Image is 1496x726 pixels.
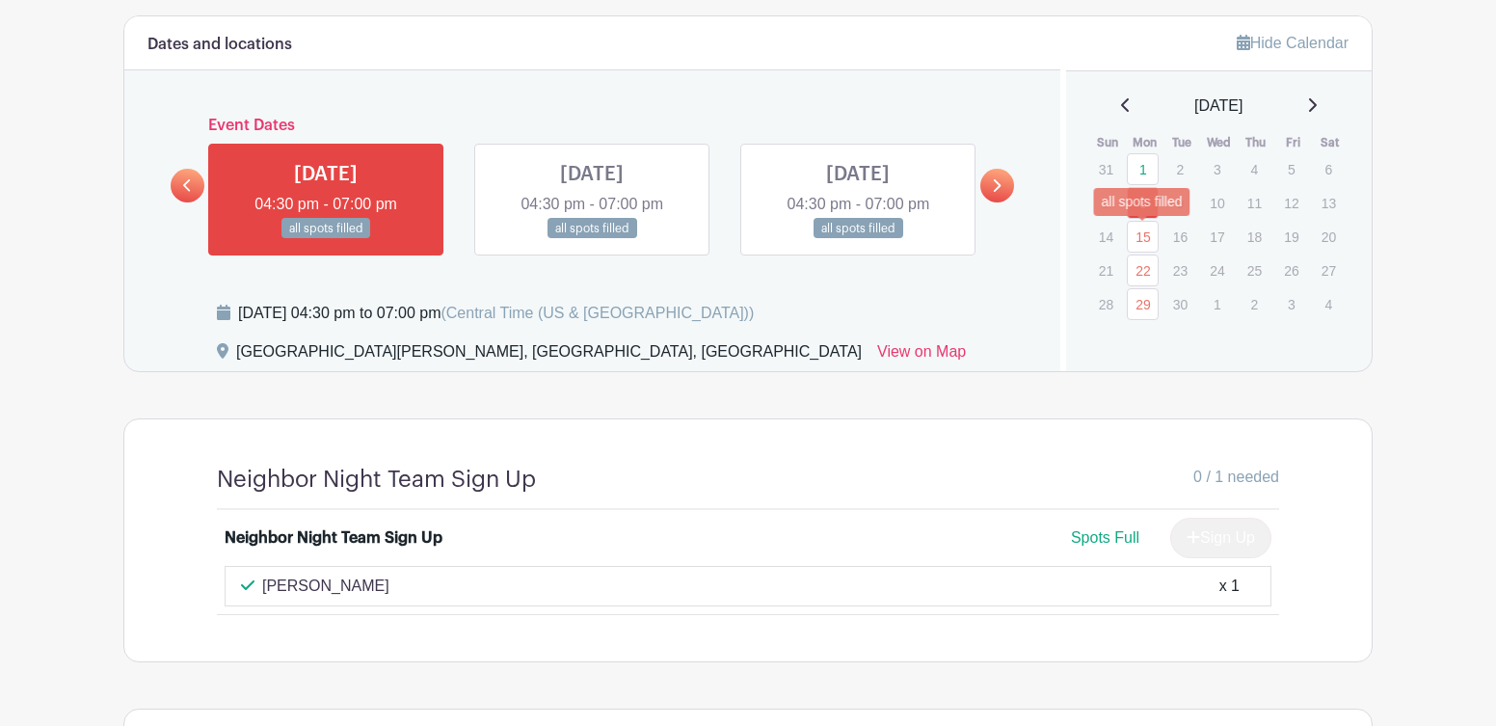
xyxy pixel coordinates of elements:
div: all spots filled [1094,188,1190,216]
div: [GEOGRAPHIC_DATA][PERSON_NAME], [GEOGRAPHIC_DATA], [GEOGRAPHIC_DATA] [236,340,862,371]
a: 1 [1127,153,1159,185]
p: 1 [1201,289,1233,319]
h4: Neighbor Night Team Sign Up [217,466,536,494]
p: 23 [1164,255,1196,285]
p: 5 [1275,154,1307,184]
p: 14 [1090,222,1122,252]
span: Spots Full [1071,529,1139,546]
p: 27 [1313,255,1345,285]
p: 26 [1275,255,1307,285]
p: 11 [1239,188,1270,218]
p: 21 [1090,255,1122,285]
span: [DATE] [1194,94,1242,118]
p: 20 [1313,222,1345,252]
p: 4 [1313,289,1345,319]
p: 6 [1313,154,1345,184]
div: [DATE] 04:30 pm to 07:00 pm [238,302,754,325]
p: 16 [1164,222,1196,252]
p: 24 [1201,255,1233,285]
p: 4 [1239,154,1270,184]
div: x 1 [1219,575,1240,598]
th: Sun [1089,133,1127,152]
th: Sat [1312,133,1349,152]
th: Mon [1126,133,1163,152]
p: 31 [1090,154,1122,184]
a: View on Map [877,340,966,371]
p: 18 [1239,222,1270,252]
span: 0 / 1 needed [1193,466,1279,489]
p: 12 [1275,188,1307,218]
p: 3 [1201,154,1233,184]
span: (Central Time (US & [GEOGRAPHIC_DATA])) [441,305,754,321]
a: 15 [1127,221,1159,253]
h6: Event Dates [204,117,980,135]
p: 25 [1239,255,1270,285]
p: 2 [1164,154,1196,184]
a: Hide Calendar [1237,35,1349,51]
div: Neighbor Night Team Sign Up [225,526,442,550]
a: 29 [1127,288,1159,320]
p: 19 [1275,222,1307,252]
p: 28 [1090,289,1122,319]
p: 10 [1201,188,1233,218]
p: 7 [1090,188,1122,218]
h6: Dates and locations [147,36,292,54]
p: 2 [1239,289,1270,319]
th: Tue [1163,133,1201,152]
p: 3 [1275,289,1307,319]
p: 17 [1201,222,1233,252]
p: [PERSON_NAME] [262,575,389,598]
p: 30 [1164,289,1196,319]
p: 13 [1313,188,1345,218]
th: Thu [1238,133,1275,152]
th: Fri [1274,133,1312,152]
a: 22 [1127,255,1159,286]
th: Wed [1200,133,1238,152]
